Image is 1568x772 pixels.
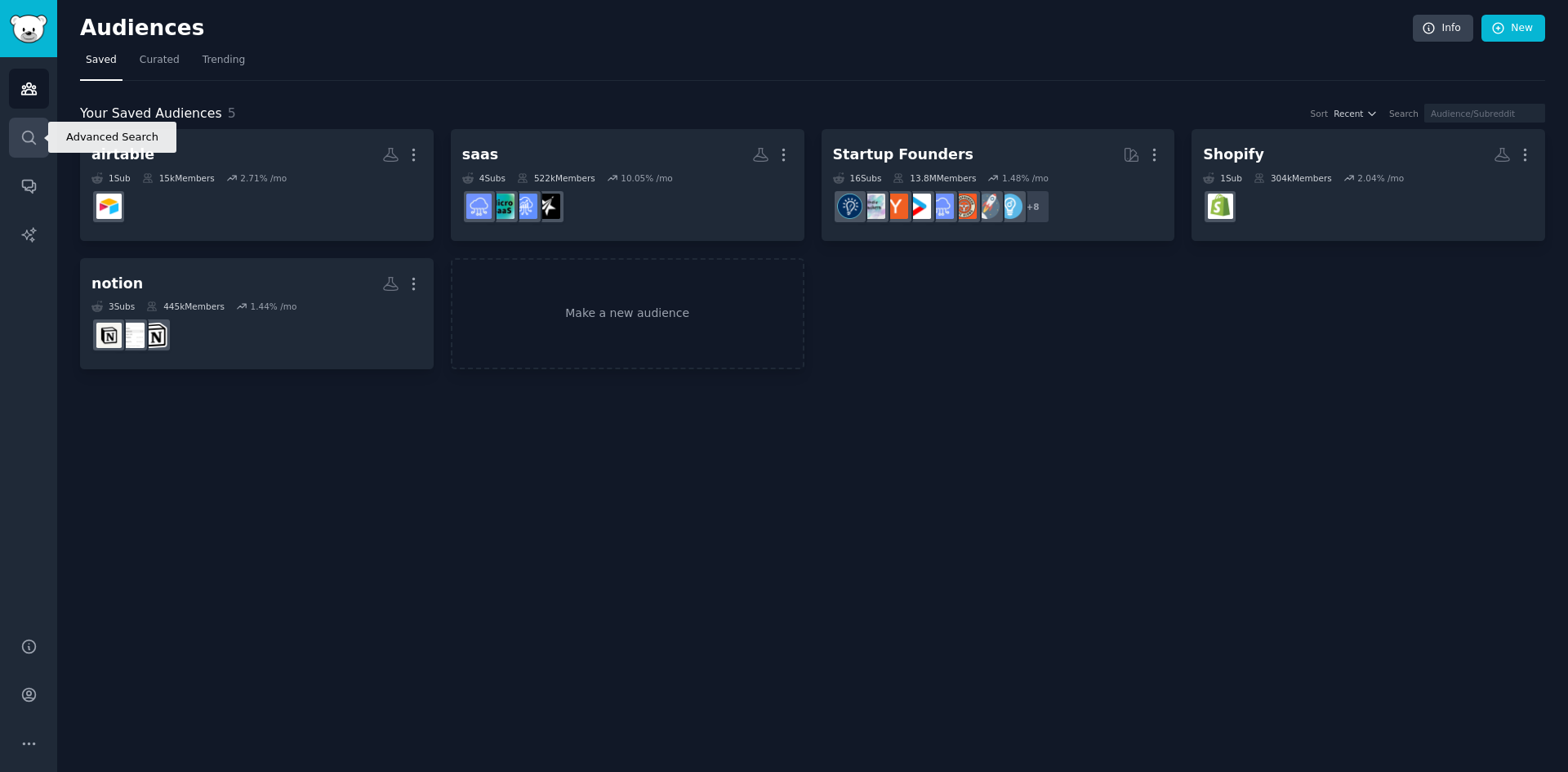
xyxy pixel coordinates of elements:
img: startups [974,194,1000,219]
img: notioncreations [142,323,167,348]
a: New [1481,15,1545,42]
img: Airtable [96,194,122,219]
div: 16 Sub s [833,172,882,184]
div: 1.48 % /mo [1002,172,1049,184]
div: 2.04 % /mo [1357,172,1404,184]
input: Audience/Subreddit [1424,104,1545,123]
img: microsaas [489,194,514,219]
div: 13.8M Members [893,172,976,184]
img: shopify [1208,194,1233,219]
span: Curated [140,53,180,68]
div: 10.05 % /mo [621,172,673,184]
div: notion [91,274,143,294]
span: Your Saved Audiences [80,104,222,124]
div: 15k Members [142,172,215,184]
div: 304k Members [1254,172,1332,184]
img: SaaS [466,194,492,219]
div: Shopify [1203,145,1264,165]
button: Recent [1334,108,1378,119]
div: Search [1389,108,1419,119]
img: SaaSSales [512,194,537,219]
div: 1 Sub [1203,172,1242,184]
div: 1.44 % /mo [250,301,296,312]
img: Entrepreneurship [837,194,862,219]
a: saas4Subs522kMembers10.05% /moSaaSMarketingSaaSSalesmicrosaasSaaS [451,129,804,241]
img: indiehackers [860,194,885,219]
div: Startup Founders [833,145,973,165]
h2: Audiences [80,16,1413,42]
a: Make a new audience [451,258,804,370]
a: Curated [134,47,185,81]
div: 522k Members [517,172,595,184]
img: SaaSMarketing [535,194,560,219]
span: Trending [203,53,245,68]
a: Trending [197,47,251,81]
img: GummySearch logo [10,15,47,43]
a: airtable1Sub15kMembers2.71% /moAirtable [80,129,434,241]
img: Entrepreneur [997,194,1022,219]
div: 4 Sub s [462,172,506,184]
div: saas [462,145,498,165]
img: Notion [96,323,122,348]
a: Startup Founders16Subs13.8MMembers1.48% /mo+8EntrepreneurstartupsEntrepreneurRideAlongSaaSstartup... [822,129,1175,241]
img: ycombinator [883,194,908,219]
div: + 8 [1016,190,1050,224]
img: Notiontemplates [119,323,145,348]
a: Info [1413,15,1473,42]
img: EntrepreneurRideAlong [951,194,977,219]
span: Recent [1334,108,1363,119]
div: 3 Sub s [91,301,135,312]
a: Saved [80,47,122,81]
div: 1 Sub [91,172,131,184]
div: 445k Members [146,301,225,312]
div: 2.71 % /mo [240,172,287,184]
div: airtable [91,145,154,165]
img: startup [906,194,931,219]
span: Saved [86,53,117,68]
img: SaaS [929,194,954,219]
a: notion3Subs445kMembers1.44% /monotioncreationsNotiontemplatesNotion [80,258,434,370]
span: 5 [228,105,236,121]
div: Sort [1311,108,1329,119]
a: Shopify1Sub304kMembers2.04% /moshopify [1192,129,1545,241]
